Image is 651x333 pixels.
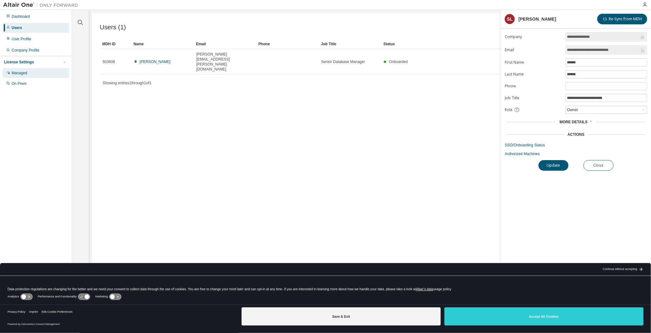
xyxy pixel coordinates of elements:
div: SL [505,14,515,24]
span: More Details [559,120,588,124]
a: SSO/Onboarding Status [505,143,647,148]
div: License Settings [4,60,34,65]
div: Dashboard [12,14,30,19]
div: [PERSON_NAME] [518,17,556,22]
div: Company Profile [12,48,39,53]
span: Onboarded [389,60,408,64]
div: Email [196,39,253,49]
span: Role [505,107,513,112]
label: Job Title [505,95,562,100]
a: Authorized Machines [505,151,647,156]
div: Name [133,39,191,49]
label: Last Name [505,72,562,77]
div: Phone [258,39,316,49]
label: First Name [505,60,562,65]
button: Update [538,160,568,171]
label: Phone [505,84,562,89]
img: Altair One [3,2,81,8]
label: Email [505,47,562,52]
span: 503608 [103,59,115,64]
div: MDH ID [102,39,128,49]
button: Close [583,160,613,171]
label: Company [505,34,562,39]
div: User Profile [12,37,31,42]
div: Users [12,25,22,30]
span: Showing entries 1 through 1 of 1 [103,81,151,85]
div: Actions [568,132,584,137]
div: Job Title [321,39,378,49]
span: Senior Database Manager [321,59,365,64]
span: Users (1) [100,24,126,31]
span: [PERSON_NAME][EMAIL_ADDRESS][PERSON_NAME][DOMAIN_NAME] [196,52,253,72]
a: [PERSON_NAME] [140,60,171,64]
div: Owner [566,106,647,114]
div: Status [383,39,608,49]
div: Owner [566,106,579,113]
div: On Prem [12,81,27,86]
div: Managed [12,71,27,76]
button: Re-Sync from MDH [597,14,647,24]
